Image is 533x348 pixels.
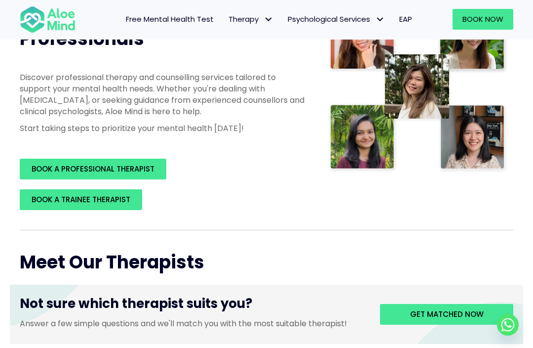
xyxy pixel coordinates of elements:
p: Answer a few simple questions and we'll match you with the most suitable therapist! [20,318,365,329]
nav: Menu [85,9,420,30]
span: BOOK A TRAINEE THERAPIST [32,194,130,205]
h3: Not sure which therapist suits you? [20,295,365,317]
p: Discover professional therapy and counselling services tailored to support your mental health nee... [20,72,308,118]
span: Get matched now [410,309,484,319]
p: Start taking steps to prioritize your mental health [DATE]! [20,123,308,134]
span: Psychological Services: submenu [373,12,387,27]
span: Therapy: submenu [261,12,275,27]
a: Book Now [453,9,513,30]
a: Free Mental Health Test [118,9,221,30]
span: Meet Our Therapists [20,250,204,275]
span: EAP [399,14,412,24]
span: BOOK A PROFESSIONAL THERAPIST [32,164,154,174]
a: Get matched now [380,304,513,325]
a: EAP [392,9,419,30]
span: Free Mental Health Test [126,14,214,24]
span: Therapy [228,14,273,24]
img: Aloe mind Logo [20,5,76,34]
a: BOOK A PROFESSIONAL THERAPIST [20,159,166,179]
span: Book Now [462,14,503,24]
a: TherapyTherapy: submenu [221,9,280,30]
span: Psychological Services [288,14,384,24]
a: Whatsapp [497,314,519,336]
a: Psychological ServicesPsychological Services: submenu [280,9,392,30]
a: BOOK A TRAINEE THERAPIST [20,189,142,210]
img: Therapist collage [328,2,508,174]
